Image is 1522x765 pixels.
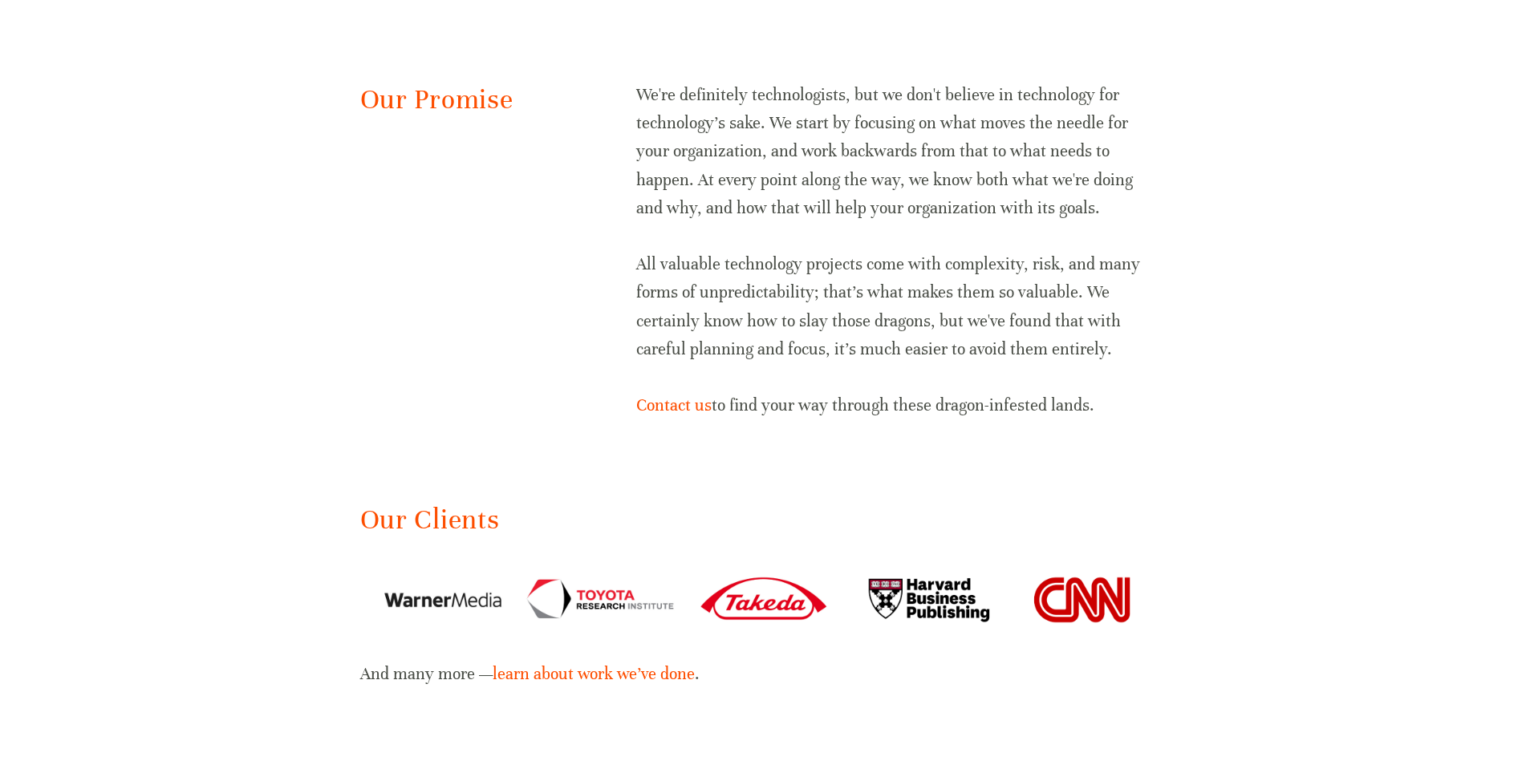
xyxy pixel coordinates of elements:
p: to find your way through these dragon-infested lands. [636,391,1162,419]
p: We're definitely technologists, but we don't believe in technology for technology's sake. We star... [636,81,1162,222]
a: Contact us [636,395,712,415]
h2: Our Clients [360,501,1163,539]
p: And many more — . [360,660,1163,688]
a: learn about work we’ve done [493,664,695,684]
p: All valuable technology projects come with complexity, risk, and many forms of unpredictability; ... [636,250,1162,363]
h2: Our Promise [360,81,610,119]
